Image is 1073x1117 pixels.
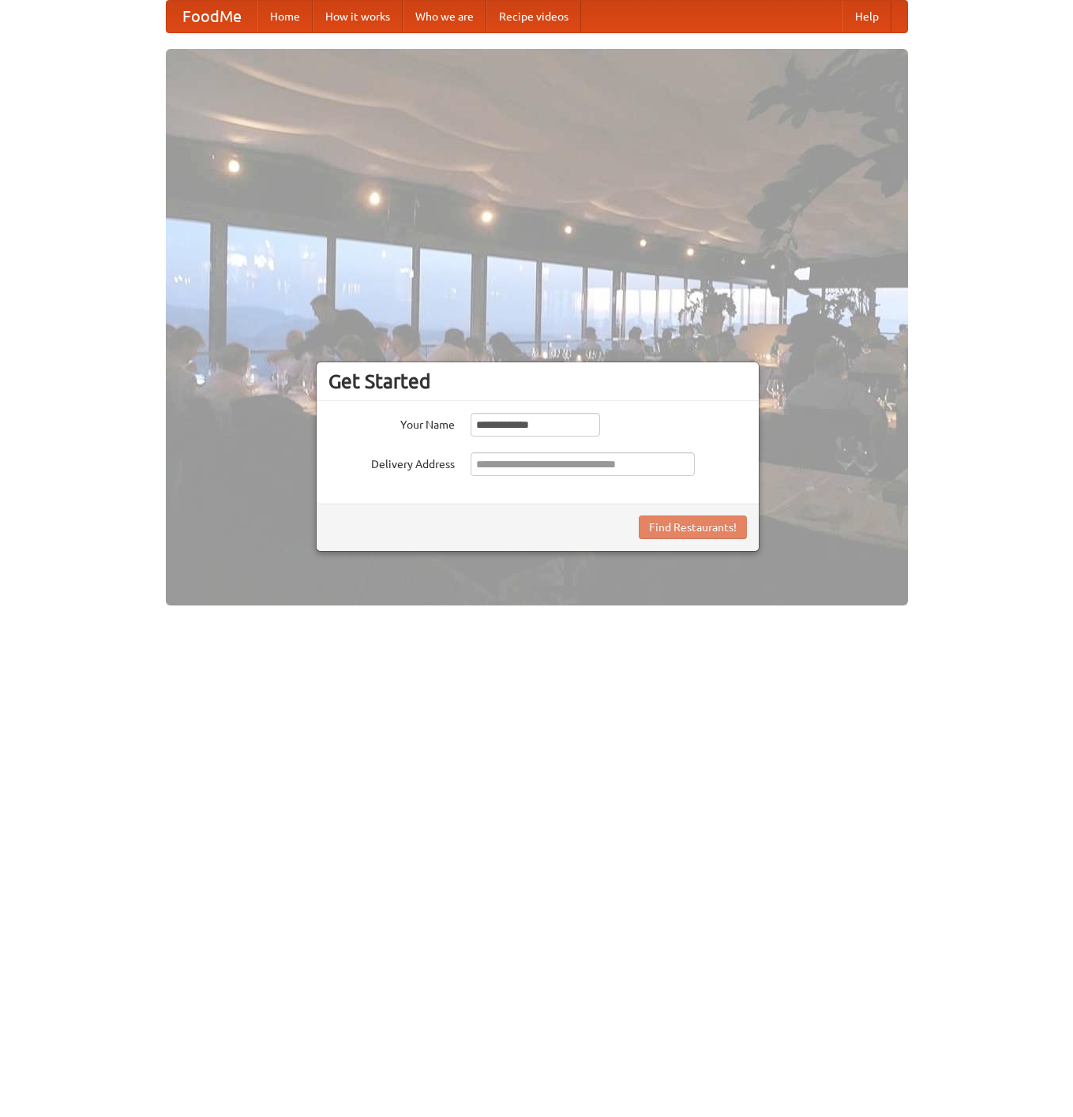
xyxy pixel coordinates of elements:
[167,1,257,32] a: FoodMe
[328,369,747,393] h3: Get Started
[486,1,581,32] a: Recipe videos
[403,1,486,32] a: Who we are
[328,413,455,433] label: Your Name
[257,1,313,32] a: Home
[639,515,747,539] button: Find Restaurants!
[313,1,403,32] a: How it works
[328,452,455,472] label: Delivery Address
[842,1,891,32] a: Help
